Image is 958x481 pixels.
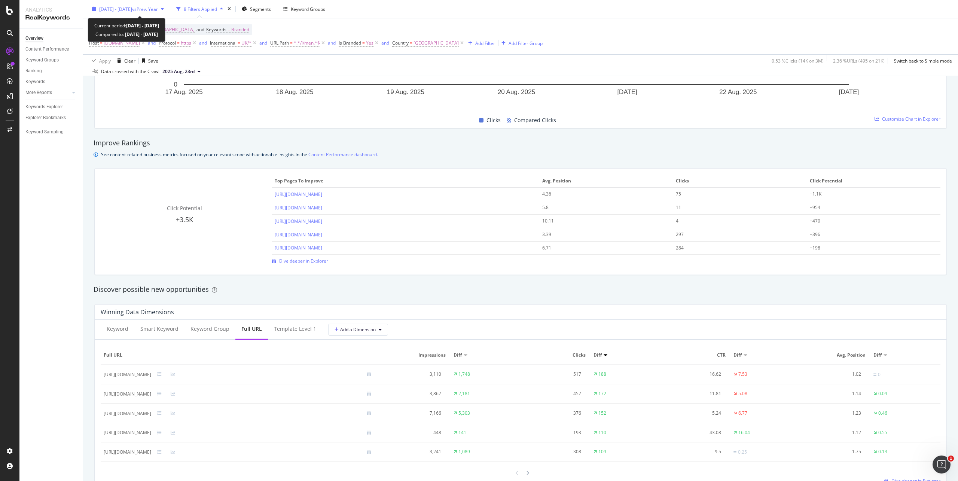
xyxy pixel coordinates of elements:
[803,448,861,455] div: 1.75
[514,116,556,125] span: Compared Clicks
[362,40,365,46] span: =
[882,116,940,122] span: Customize Chart in Explorer
[498,39,543,48] button: Add Filter Group
[663,371,721,378] div: 16.62
[833,57,885,64] div: 2.36 % URLs ( 495 on 21K )
[663,390,721,397] div: 11.81
[167,205,202,212] span: Click Potential
[101,151,378,158] div: See content-related business metrics focused on your relevant scope with actionable insights in the
[392,40,409,46] span: Country
[173,3,226,15] button: 8 Filters Applied
[25,89,70,97] a: More Reports
[174,81,177,88] text: 0
[598,429,606,436] div: 110
[25,34,77,42] a: Overview
[276,88,314,96] text: 18 Aug. 2025
[542,204,657,211] div: 5.8
[524,371,581,378] div: 517
[598,448,606,455] div: 109
[159,67,204,76] button: 2025 Aug. 23rd
[810,191,925,197] div: +1.1K
[25,114,66,122] div: Explorer Bookmarks
[89,55,111,67] button: Apply
[190,325,229,333] div: Keyword Group
[524,448,581,455] div: 308
[772,57,824,64] div: 0.53 % Clicks ( 14K on 3M )
[114,55,135,67] button: Clear
[184,6,217,12] div: 8 Filters Applied
[366,38,373,48] span: Yes
[738,449,747,456] div: 0.25
[676,178,802,184] span: Clicks
[148,39,156,46] button: and
[94,21,159,30] div: Current period:
[384,448,441,455] div: 3,241
[25,128,64,136] div: Keyword Sampling
[259,39,267,46] button: and
[275,218,322,224] a: [URL][DOMAIN_NAME]
[206,26,226,33] span: Keywords
[384,352,446,359] span: Impressions
[598,410,606,417] div: 152
[878,390,887,397] div: 0.09
[458,410,470,417] div: 5,303
[275,205,322,211] a: [URL][DOMAIN_NAME]
[148,57,158,64] div: Save
[162,68,195,75] span: 2025 Aug. 23rd
[738,429,750,436] div: 16.04
[238,40,240,46] span: =
[250,6,271,12] span: Segments
[199,40,207,46] div: and
[454,352,462,359] span: Diff
[509,40,543,46] div: Add Filter Group
[598,371,606,378] div: 188
[810,218,925,224] div: +470
[25,114,77,122] a: Explorer Bookmarks
[25,45,77,53] a: Content Performance
[104,429,151,436] div: [URL][DOMAIN_NAME]
[542,218,657,224] div: 10.11
[104,449,151,456] div: [URL][DOMAIN_NAME]
[328,40,336,46] div: and
[99,6,132,12] span: [DATE] - [DATE]
[124,31,158,37] b: [DATE] - [DATE]
[99,57,111,64] div: Apply
[594,352,602,359] span: Diff
[25,103,77,111] a: Keywords Explorer
[663,410,721,417] div: 5.24
[101,68,159,75] div: Data crossed with the Crawl
[663,448,721,455] div: 9.5
[199,39,207,46] button: and
[663,429,721,436] div: 43.08
[810,204,925,211] div: +954
[803,429,861,436] div: 1.12
[839,88,859,96] text: [DATE]
[272,258,328,264] a: Dive deeper in Explorer
[524,410,581,417] div: 376
[524,352,586,359] span: Clicks
[274,325,316,333] div: Template Level 1
[387,88,424,96] text: 19 Aug. 2025
[25,67,77,75] a: Ranking
[458,371,470,378] div: 1,748
[873,352,882,359] span: Diff
[275,191,322,197] a: [URL][DOMAIN_NAME]
[810,245,925,251] div: +198
[104,371,151,378] div: [URL][DOMAIN_NAME]
[107,325,128,333] div: Keyword
[676,191,791,197] div: 75
[291,6,325,12] div: Keyword Groups
[498,88,535,96] text: 20 Aug. 2025
[803,371,861,378] div: 1.02
[241,325,262,333] div: Full URL
[458,429,466,436] div: 141
[738,371,747,378] div: 7.53
[878,371,881,378] div: 0
[875,116,940,122] a: Customize Chart in Explorer
[94,285,948,294] div: Discover possible new opportunities
[738,390,747,397] div: 5.08
[294,38,320,48] span: ^.*/l/men.*$
[279,258,328,264] span: Dive deeper in Explorer
[339,40,361,46] span: Is Branded
[259,40,267,46] div: and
